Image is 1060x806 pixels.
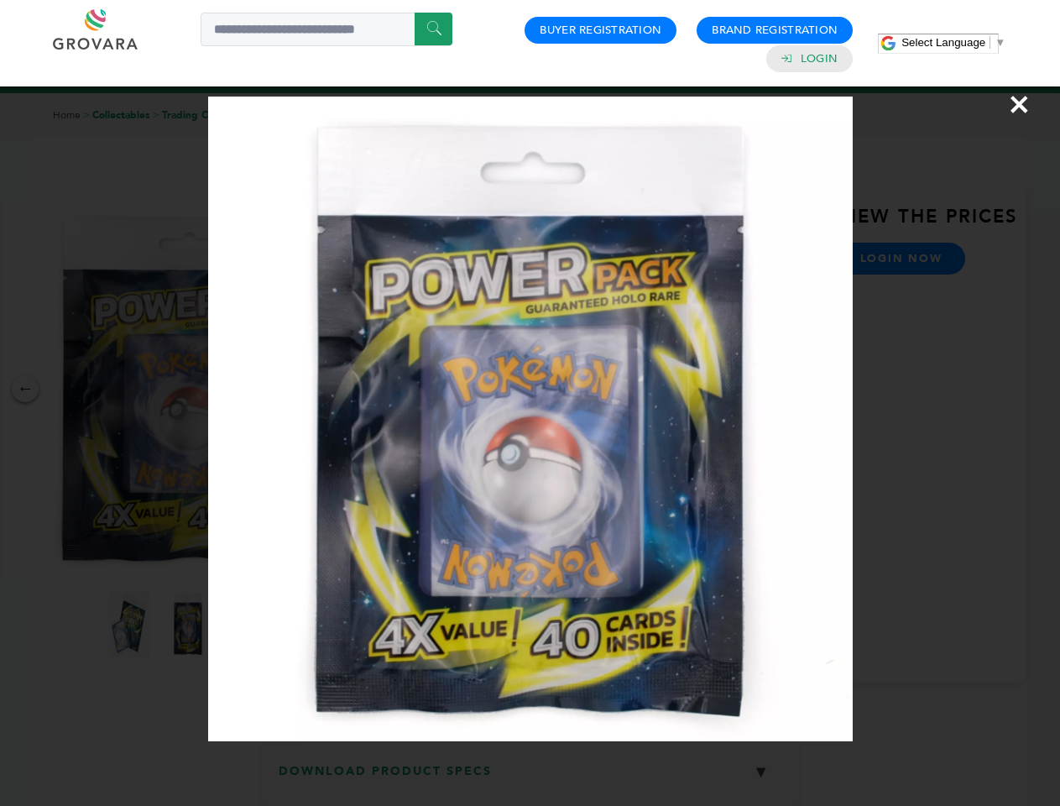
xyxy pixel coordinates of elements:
a: Buyer Registration [540,23,661,38]
img: Image Preview [208,97,853,741]
span: ​ [990,36,990,49]
a: Select Language​ [901,36,1005,49]
a: Login [801,51,838,66]
span: × [1008,81,1031,128]
span: Select Language [901,36,985,49]
a: Brand Registration [712,23,838,38]
input: Search a product or brand... [201,13,452,46]
span: ▼ [995,36,1005,49]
